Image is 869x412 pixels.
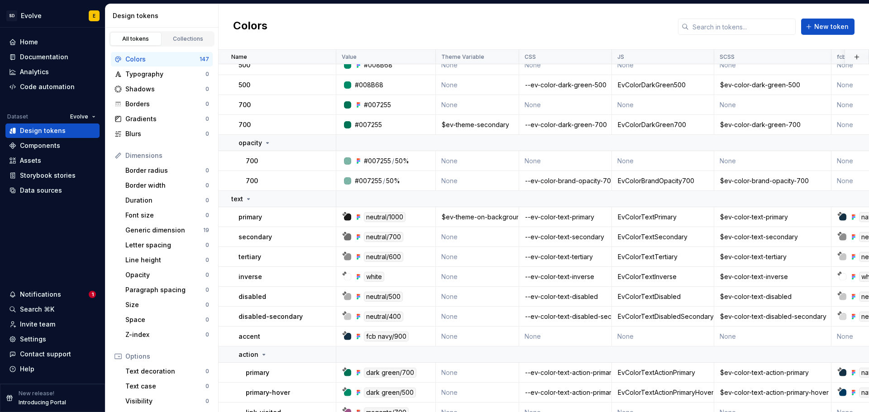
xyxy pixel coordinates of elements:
[205,368,209,375] div: 0
[122,268,213,282] a: Opacity0
[205,182,209,189] div: 0
[231,194,243,204] p: text
[520,213,611,222] div: --ev-color-text-primary
[364,252,403,262] div: neutral/600
[612,368,713,377] div: EvColorTextActionPrimary
[520,232,611,242] div: --ev-color-text-secondary
[205,212,209,219] div: 0
[617,53,624,61] p: JS
[715,368,831,377] div: $ev-color-text-action-primary
[436,213,518,222] div: $ev-theme-on-background
[715,388,831,397] div: $ev-color-text-action-primary-hover
[715,252,831,261] div: $ev-color-text-tertiary
[203,227,209,234] div: 19
[125,99,205,109] div: Borders
[715,292,831,301] div: $ev-color-text-disabled
[125,181,205,190] div: Border width
[113,11,215,20] div: Design tokens
[246,388,290,397] p: primary-hover
[612,81,713,90] div: EvColorDarkGreen500
[200,56,209,63] div: 147
[205,271,209,279] div: 0
[113,35,158,43] div: All tokens
[231,53,247,61] p: Name
[125,55,200,64] div: Colors
[122,238,213,252] a: Letter spacing0
[612,312,713,321] div: EvColorTextDisabledSecondary
[125,352,209,361] div: Options
[122,327,213,342] a: Z-index0
[5,317,100,331] a: Invite team
[364,331,409,341] div: fcb navy/900
[19,390,54,397] p: New release!
[20,67,49,76] div: Analytics
[612,95,714,115] td: None
[364,212,406,222] div: neutral/1000
[5,80,100,94] a: Code automation
[355,176,382,185] div: #007255
[20,335,46,344] div: Settings
[125,367,205,376] div: Text decoration
[125,166,205,175] div: Border radius
[239,332,260,341] p: accent
[5,35,100,49] a: Home
[715,81,831,90] div: $ev-color-dark-green-500
[386,176,400,185] div: 50%
[520,81,611,90] div: --ev-color-dark-green-500
[364,368,416,378] div: dark green/700
[111,82,213,96] a: Shadows0
[5,183,100,198] a: Data sources
[520,272,611,281] div: --ev-color-text-inverse
[5,138,100,153] a: Components
[125,315,205,324] div: Space
[715,272,831,281] div: $ev-color-text-inverse
[5,153,100,168] a: Assets
[125,270,205,279] div: Opacity
[239,232,272,242] p: secondary
[125,330,205,339] div: Z-index
[814,22,849,31] span: New token
[239,100,251,109] p: 700
[125,85,205,94] div: Shadows
[5,65,100,79] a: Analytics
[5,347,100,361] button: Contact support
[714,95,831,115] td: None
[612,232,713,242] div: EvColorTextSecondary
[125,256,205,265] div: Line height
[519,327,612,346] td: None
[436,307,519,327] td: None
[20,38,38,47] div: Home
[205,115,209,123] div: 0
[20,156,41,165] div: Assets
[714,55,831,75] td: None
[342,53,357,61] p: Value
[205,242,209,249] div: 0
[436,267,519,287] td: None
[612,388,713,397] div: EvColorTextActionPrimaryHover
[20,320,55,329] div: Invite team
[239,312,303,321] p: disabled-secondary
[205,197,209,204] div: 0
[122,178,213,193] a: Border width0
[122,253,213,267] a: Line height0
[715,120,831,129] div: $ev-color-dark-green-700
[111,112,213,126] a: Gradients0
[364,388,416,398] div: dark green/500
[441,53,484,61] p: Theme Variable
[122,193,213,208] a: Duration0
[125,129,205,138] div: Blurs
[715,232,831,242] div: $ev-color-text-secondary
[436,287,519,307] td: None
[612,252,713,261] div: EvColorTextTertiary
[125,382,205,391] div: Text case
[20,126,66,135] div: Design tokens
[205,256,209,264] div: 0
[364,232,403,242] div: neutral/700
[612,151,714,171] td: None
[239,350,258,359] p: action
[612,292,713,301] div: EvColorTextDisabled
[392,156,394,166] div: /
[205,100,209,108] div: 0
[239,138,262,147] p: opacity
[246,156,258,166] p: 700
